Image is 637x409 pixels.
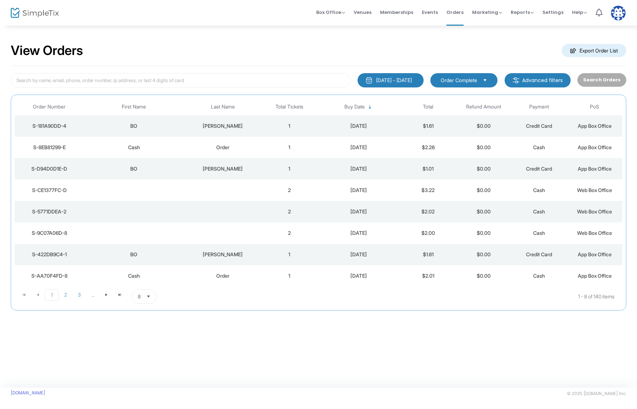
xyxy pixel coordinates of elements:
div: S-5771DDEA-2 [16,208,82,215]
td: $0.00 [456,137,511,158]
a: [DOMAIN_NAME] [11,390,45,396]
td: 2 [262,180,317,201]
img: filter [512,77,520,84]
td: $0.00 [456,244,511,265]
div: 8/20/2025 [319,251,399,258]
m-button: Advanced filters [505,73,571,87]
span: © 2025 [DOMAIN_NAME] Inc. [567,391,626,397]
td: $2.02 [400,201,456,222]
td: 1 [262,265,317,287]
span: First Name [122,104,146,110]
kendo-pager-info: 1 - 8 of 140 items [228,289,615,304]
div: [DATE] - [DATE] [376,77,412,84]
div: BO [86,122,182,130]
div: 8/20/2025 [319,272,399,279]
span: Buy Date [344,104,365,110]
div: Order [186,144,260,151]
div: GIBSON [186,122,260,130]
div: Order [186,272,260,279]
span: Go to the last page [117,292,123,298]
button: Select [143,290,153,303]
td: $0.00 [456,201,511,222]
span: Cash [533,273,545,279]
td: 1 [262,158,317,180]
th: Total [400,99,456,115]
m-button: Export Order List [562,44,626,57]
span: Go to the next page [103,292,109,298]
span: Web Box Office [577,187,612,193]
div: 8/20/2025 [319,187,399,194]
div: BO [86,251,182,258]
td: $0.00 [456,115,511,137]
th: Refund Amount [456,99,511,115]
div: S-422DB9C4-1 [16,251,82,258]
div: S-D94D0D1E-D [16,165,82,172]
span: Page 1 [45,289,59,301]
td: $1.61 [400,115,456,137]
span: Cash [533,144,545,150]
span: Memberships [380,3,413,21]
div: Cash [86,272,182,279]
span: Go to the last page [113,289,127,300]
span: App Box Office [578,251,612,257]
div: S-9C07A06D-8 [16,229,82,237]
span: PoS [590,104,599,110]
span: Order Number [33,104,66,110]
span: App Box Office [578,144,612,150]
td: 2 [262,201,317,222]
td: $0.00 [456,180,511,201]
td: $0.00 [456,265,511,287]
span: Credit Card [526,123,552,129]
td: $2.01 [400,265,456,287]
span: Settings [542,3,563,21]
div: 8/20/2025 [319,122,399,130]
span: Marketing [472,9,502,16]
div: 8/20/2025 [319,165,399,172]
td: $0.00 [456,158,511,180]
span: App Box Office [578,166,612,172]
span: Page 3 [72,289,86,300]
span: Venues [354,3,371,21]
span: Reports [511,9,534,16]
input: Search by name, email, phone, order number, ip address, or last 4 digits of card [11,73,350,88]
span: Orders [446,3,464,21]
td: 1 [262,115,317,137]
span: Events [422,3,438,21]
div: 8/20/2025 [319,144,399,151]
td: $1.61 [400,244,456,265]
td: 1 [262,244,317,265]
span: Sortable [367,104,373,110]
td: 1 [262,137,317,158]
span: Cash [533,187,545,193]
th: Total Tickets [262,99,317,115]
span: Last Name [211,104,235,110]
img: monthly [365,77,373,84]
span: Order Complete [441,77,477,84]
div: Data table [15,99,622,287]
span: Box Office [316,9,345,16]
span: Help [572,9,587,16]
div: GIBSON [186,251,260,258]
div: Cash [86,144,182,151]
span: Page 4 [86,289,100,300]
div: 8/20/2025 [319,229,399,237]
h2: View Orders [11,43,83,59]
div: S-181A90DD-4 [16,122,82,130]
span: Credit Card [526,251,552,257]
button: [DATE] - [DATE] [358,73,424,87]
span: Web Box Office [577,230,612,236]
span: Go to the next page [100,289,113,300]
span: Page 2 [59,289,72,300]
td: 2 [262,222,317,244]
div: 8/20/2025 [319,208,399,215]
td: $2.00 [400,222,456,244]
div: S-8EB81299-E [16,144,82,151]
div: S-AA70F4FD-8 [16,272,82,279]
div: BO [86,165,182,172]
div: GIBSON [186,165,260,172]
span: Web Box Office [577,208,612,214]
span: 8 [138,293,141,300]
span: Cash [533,208,545,214]
td: $0.00 [456,222,511,244]
span: App Box Office [578,123,612,129]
